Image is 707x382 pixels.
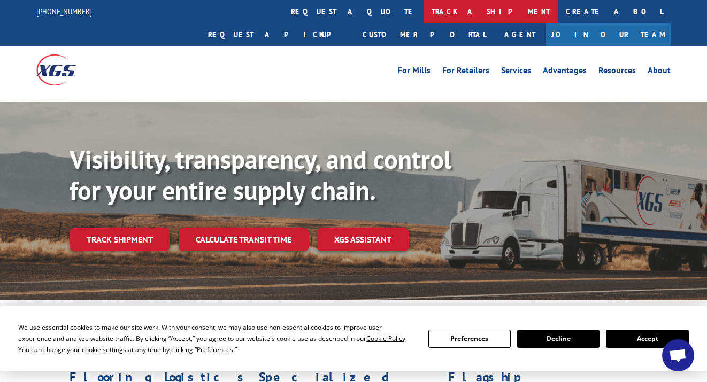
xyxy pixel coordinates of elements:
[398,66,431,78] a: For Mills
[70,228,170,251] a: Track shipment
[648,66,671,78] a: About
[18,322,415,355] div: We use essential cookies to make our site work. With your consent, we may also use non-essential ...
[36,6,92,17] a: [PHONE_NUMBER]
[598,66,636,78] a: Resources
[543,66,587,78] a: Advantages
[179,228,309,251] a: Calculate transit time
[606,330,688,348] button: Accept
[662,339,694,371] a: Open chat
[317,228,409,251] a: XGS ASSISTANT
[442,66,489,78] a: For Retailers
[197,345,233,354] span: Preferences
[70,143,451,207] b: Visibility, transparency, and control for your entire supply chain.
[428,330,511,348] button: Preferences
[494,23,546,46] a: Agent
[546,23,671,46] a: Join Our Team
[200,23,355,46] a: Request a pickup
[366,334,405,343] span: Cookie Policy
[517,330,600,348] button: Decline
[355,23,494,46] a: Customer Portal
[501,66,531,78] a: Services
